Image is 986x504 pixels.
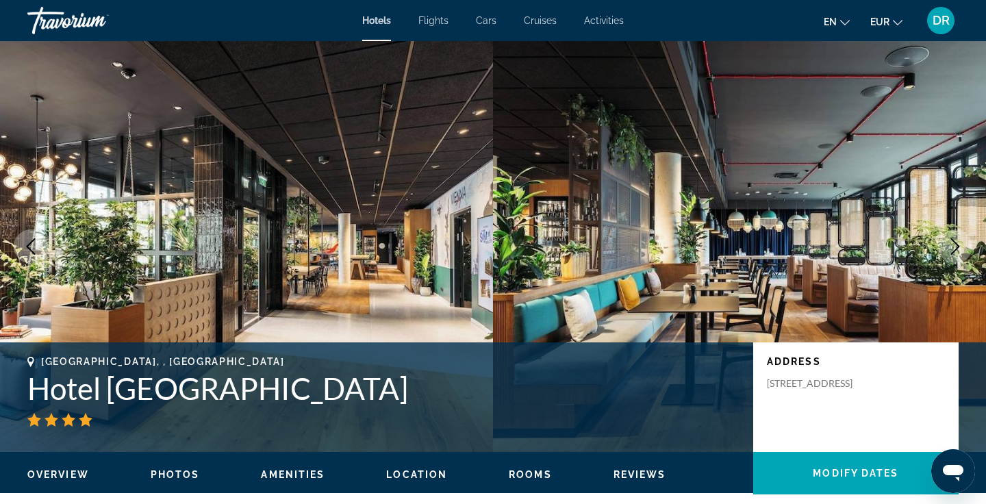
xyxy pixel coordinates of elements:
[767,356,945,367] p: Address
[418,15,448,26] a: Flights
[27,3,164,38] a: Travorium
[938,229,972,264] button: Next image
[870,12,902,32] button: Change currency
[386,469,447,480] span: Location
[261,469,325,480] span: Amenities
[767,377,876,390] p: [STREET_ADDRESS]
[386,468,447,481] button: Location
[509,469,552,480] span: Rooms
[614,469,666,480] span: Reviews
[824,16,837,27] span: en
[931,449,975,493] iframe: Кнопка запуска окна обмена сообщениями
[261,468,325,481] button: Amenities
[509,468,552,481] button: Rooms
[753,452,959,494] button: Modify Dates
[14,229,48,264] button: Previous image
[584,15,624,26] a: Activities
[362,15,391,26] a: Hotels
[27,370,739,406] h1: Hotel [GEOGRAPHIC_DATA]
[614,468,666,481] button: Reviews
[27,468,89,481] button: Overview
[933,14,950,27] span: DR
[923,6,959,35] button: User Menu
[870,16,889,27] span: EUR
[41,356,285,367] span: [GEOGRAPHIC_DATA], , [GEOGRAPHIC_DATA]
[476,15,496,26] a: Cars
[151,468,200,481] button: Photos
[824,12,850,32] button: Change language
[813,468,898,479] span: Modify Dates
[524,15,557,26] a: Cruises
[27,469,89,480] span: Overview
[151,469,200,480] span: Photos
